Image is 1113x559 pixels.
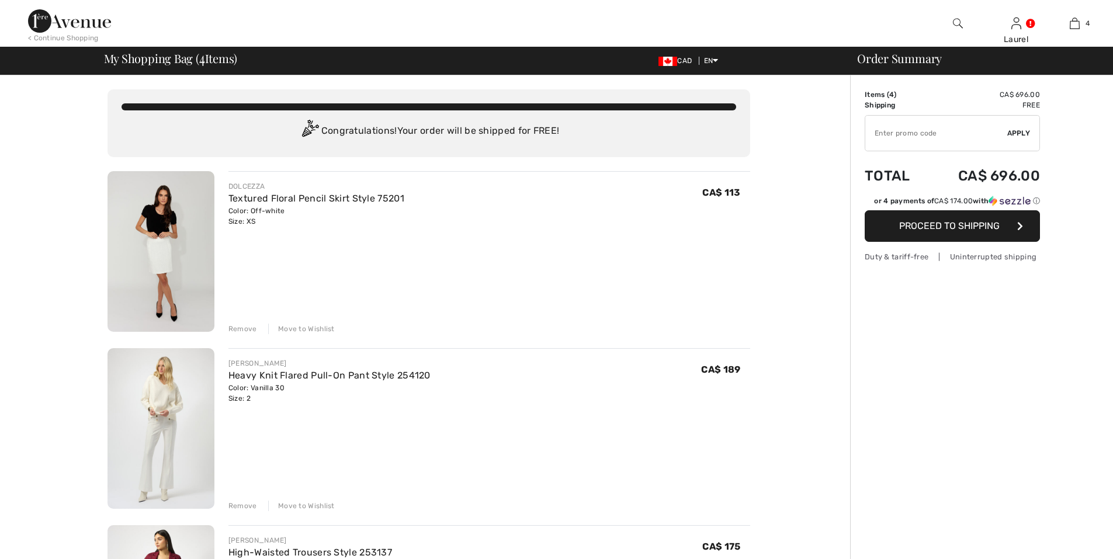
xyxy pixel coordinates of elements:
a: Sign In [1011,18,1021,29]
div: or 4 payments of with [874,196,1040,206]
img: Congratulation2.svg [298,120,321,143]
a: Heavy Knit Flared Pull-On Pant Style 254120 [228,370,431,381]
span: 4 [889,91,894,99]
td: Shipping [865,100,927,110]
img: Canadian Dollar [658,57,677,66]
span: CA$ 113 [702,187,740,198]
div: Order Summary [843,53,1106,64]
span: CA$ 189 [701,364,740,375]
div: Congratulations! Your order will be shipped for FREE! [122,120,736,143]
span: CA$ 175 [702,541,740,552]
div: Color: Vanilla 30 Size: 2 [228,383,431,404]
span: EN [704,57,719,65]
img: 1ère Avenue [28,9,111,33]
img: My Info [1011,16,1021,30]
img: Textured Floral Pencil Skirt Style 75201 [108,171,214,332]
a: Textured Floral Pencil Skirt Style 75201 [228,193,404,204]
div: Laurel [987,33,1045,46]
div: DOLCEZZA [228,181,404,192]
div: Move to Wishlist [268,324,335,334]
span: CAD [658,57,696,65]
td: CA$ 696.00 [927,89,1040,100]
td: Items ( ) [865,89,927,100]
img: Heavy Knit Flared Pull-On Pant Style 254120 [108,348,214,509]
img: My Bag [1070,16,1080,30]
td: Total [865,156,927,196]
span: 4 [1086,18,1090,29]
span: Apply [1007,128,1031,138]
div: < Continue Shopping [28,33,99,43]
span: 4 [199,50,205,65]
div: Remove [228,501,257,511]
div: [PERSON_NAME] [228,358,431,369]
div: Remove [228,324,257,334]
span: Proceed to Shipping [899,220,1000,231]
img: Sezzle [989,196,1031,206]
input: Promo code [865,116,1007,151]
a: 4 [1046,16,1103,30]
div: Duty & tariff-free | Uninterrupted shipping [865,251,1040,262]
img: search the website [953,16,963,30]
td: Free [927,100,1040,110]
a: High-Waisted Trousers Style 253137 [228,547,392,558]
span: CA$ 174.00 [934,197,973,205]
button: Proceed to Shipping [865,210,1040,242]
div: Color: Off-white Size: XS [228,206,404,227]
td: CA$ 696.00 [927,156,1040,196]
span: My Shopping Bag ( Items) [104,53,238,64]
div: or 4 payments ofCA$ 174.00withSezzle Click to learn more about Sezzle [865,196,1040,210]
div: Move to Wishlist [268,501,335,511]
div: [PERSON_NAME] [228,535,392,546]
